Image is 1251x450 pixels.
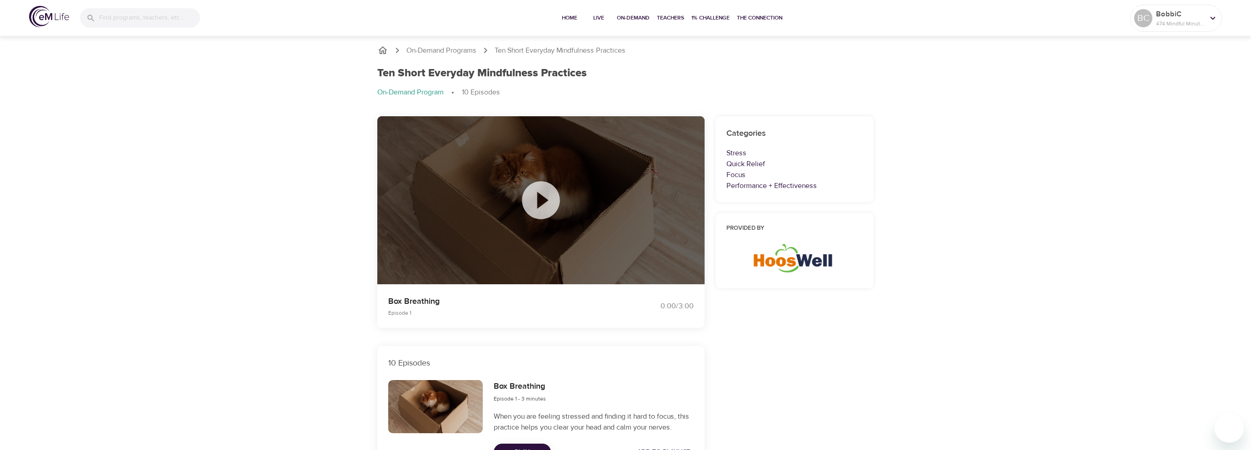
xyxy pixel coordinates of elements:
[1156,9,1204,20] p: BobbiC
[29,6,69,27] img: logo
[726,169,863,180] p: Focus
[388,309,615,317] p: Episode 1
[726,224,863,233] h6: Provided by
[1156,20,1204,28] p: 474 Mindful Minutes
[625,301,694,312] div: 0:00 / 3:00
[377,87,874,98] nav: breadcrumb
[494,395,546,402] span: Episode 1 - 3 minutes
[388,295,615,307] p: Box Breathing
[377,87,444,98] p: On-Demand Program
[657,13,684,23] span: Teachers
[1134,9,1152,27] div: BC
[726,158,863,169] p: Quick Relief
[388,357,694,369] p: 10 Episodes
[495,45,625,56] p: Ten Short Everyday Mindfulness Practices
[462,87,500,98] p: 10 Episodes
[559,13,580,23] span: Home
[691,13,730,23] span: 1% Challenge
[494,380,546,393] h6: Box Breathing
[377,45,874,56] nav: breadcrumb
[377,67,587,80] h1: Ten Short Everyday Mindfulness Practices
[406,45,476,56] a: On-Demand Programs
[726,180,863,191] p: Performance + Effectiveness
[617,13,650,23] span: On-Demand
[752,240,837,274] img: HoosWell-Logo-2.19%20500X200%20px.png
[737,13,782,23] span: The Connection
[494,411,694,433] p: When you are feeling stressed and finding it hard to focus, this practice helps you clear your he...
[1215,414,1244,443] iframe: Button to launch messaging window
[588,13,610,23] span: Live
[99,8,200,28] input: Find programs, teachers, etc...
[726,148,863,158] p: Stress
[726,127,863,140] h6: Categories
